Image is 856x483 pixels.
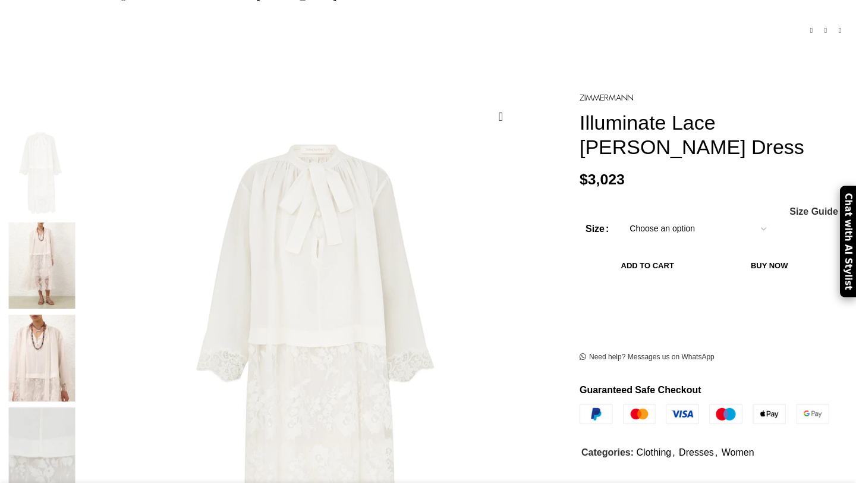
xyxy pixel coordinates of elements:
[580,95,633,101] img: Zimmermann
[581,447,634,457] span: Categories:
[580,385,701,395] strong: Guaranteed Safe Checkout
[593,288,807,316] iframe: Secure express checkout frame
[6,130,78,217] img: Zimmermann dress
[6,222,78,309] img: Zimmermann dresses
[715,253,823,278] button: Buy now
[679,447,714,457] a: Dresses
[636,447,671,457] a: Clothing
[722,447,754,457] a: Women
[789,207,838,217] span: Size Guide
[715,444,717,460] span: ,
[833,23,847,37] a: Next product
[804,23,819,37] a: Previous product
[6,315,78,402] img: Zimmermann dress
[672,444,675,460] span: ,
[580,353,715,362] a: Need help? Messages us on WhatsApp
[580,171,625,187] bdi: 3,023
[789,207,838,217] a: Size Guide
[586,253,709,278] button: Add to cart
[580,404,829,424] img: guaranteed-safe-checkout-bordered.j
[586,221,609,237] label: Size
[580,111,847,159] h1: Illuminate Lace [PERSON_NAME] Dress
[580,171,588,187] span: $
